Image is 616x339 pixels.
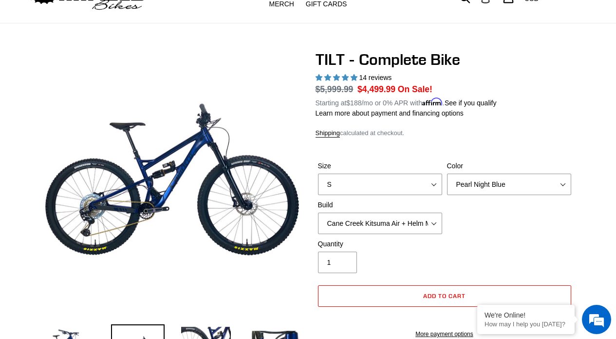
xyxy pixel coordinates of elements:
[65,55,178,67] div: Chat with us now
[11,54,25,68] div: Navigation go back
[316,129,340,138] a: Shipping
[316,96,497,108] p: Starting at /mo or 0% APR with .
[5,231,186,265] textarea: Type your message and hit 'Enter'
[357,84,395,94] span: $4,499.99
[318,161,442,171] label: Size
[318,239,442,249] label: Quantity
[160,5,183,28] div: Minimize live chat window
[445,99,497,107] a: See if you qualify - Learn more about Affirm Financing (opens in modal)
[316,128,574,138] div: calculated at checkout.
[346,99,361,107] span: $188
[31,49,56,73] img: d_696896380_company_1647369064580_696896380
[423,292,466,299] span: Add to cart
[359,74,392,81] span: 14 reviews
[422,98,443,106] span: Affirm
[316,84,354,94] s: $5,999.99
[447,161,571,171] label: Color
[398,83,432,96] span: On Sale!
[318,285,571,307] button: Add to cart
[318,200,442,210] label: Build
[485,320,567,328] p: How may I help you today?
[316,109,464,117] a: Learn more about payment and financing options
[316,74,359,81] span: 5.00 stars
[56,105,134,204] span: We're online!
[318,330,571,339] a: More payment options
[316,50,574,69] h1: TILT - Complete Bike
[485,311,567,319] div: We're Online!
